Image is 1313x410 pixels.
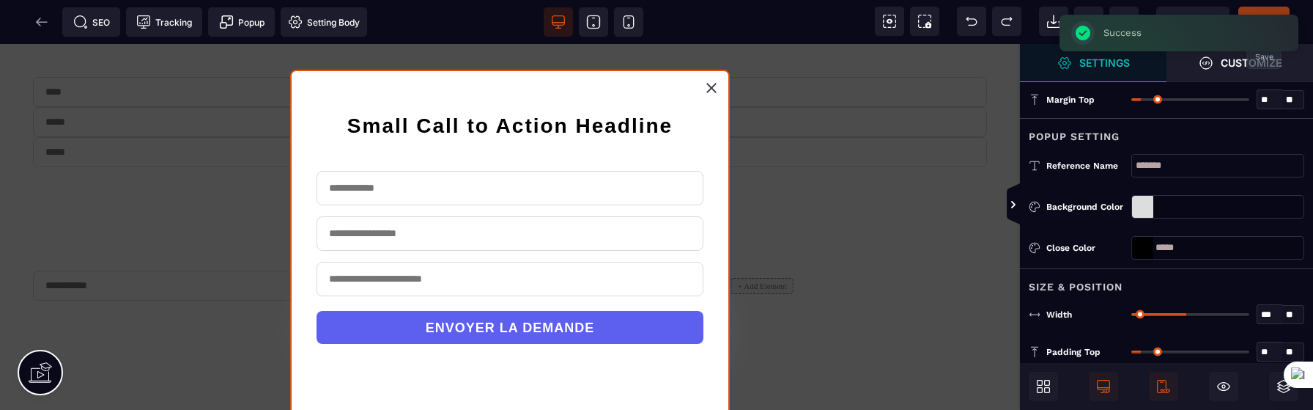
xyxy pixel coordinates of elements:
span: Popup [219,15,265,29]
div: Popup Setting [1020,118,1313,145]
div: Close Color [1046,241,1124,255]
span: Padding Top [1046,346,1101,358]
span: Open Style Manager [1166,44,1313,82]
span: View components [875,7,904,36]
span: Undo [957,7,986,36]
span: Tracking [136,15,192,29]
span: Cmd Hidden Block [1209,372,1238,401]
span: SEO [73,15,110,29]
span: View tablet [579,7,608,37]
h2: Small Call to Action Headline [306,63,714,101]
span: Redo [992,7,1021,36]
span: View desktop [544,7,573,37]
span: Preview [1156,7,1229,36]
button: ENVOYER LA DEMANDE [317,267,703,300]
span: Is Show Mobile [1149,372,1178,401]
strong: Customize [1221,57,1281,68]
span: Save [1109,7,1139,36]
span: Favicon [281,7,367,37]
span: Margin Top [1046,94,1095,106]
div: Size & Position [1020,268,1313,296]
span: Screenshot [910,7,939,36]
span: Open Sub Layers [1269,372,1298,401]
span: Width [1046,309,1072,321]
span: Seo meta data [62,7,120,37]
strong: Settings [1079,57,1130,68]
a: Close [700,32,723,56]
span: View mobile [614,7,643,37]
span: Create Alert Modal [208,7,275,37]
span: Is Show Desktop [1089,372,1118,401]
span: Clear [1074,7,1103,36]
span: Open Style Manager [1020,44,1166,82]
span: Save [1238,7,1290,36]
span: Setting Body [288,15,360,29]
span: Open Import Webpage [1039,7,1068,36]
span: Open Blocks [1029,372,1058,401]
span: Toggle Views [1020,183,1035,227]
div: Reference name [1046,158,1124,173]
div: Background Color [1046,199,1124,214]
span: Tracking code [126,7,202,37]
